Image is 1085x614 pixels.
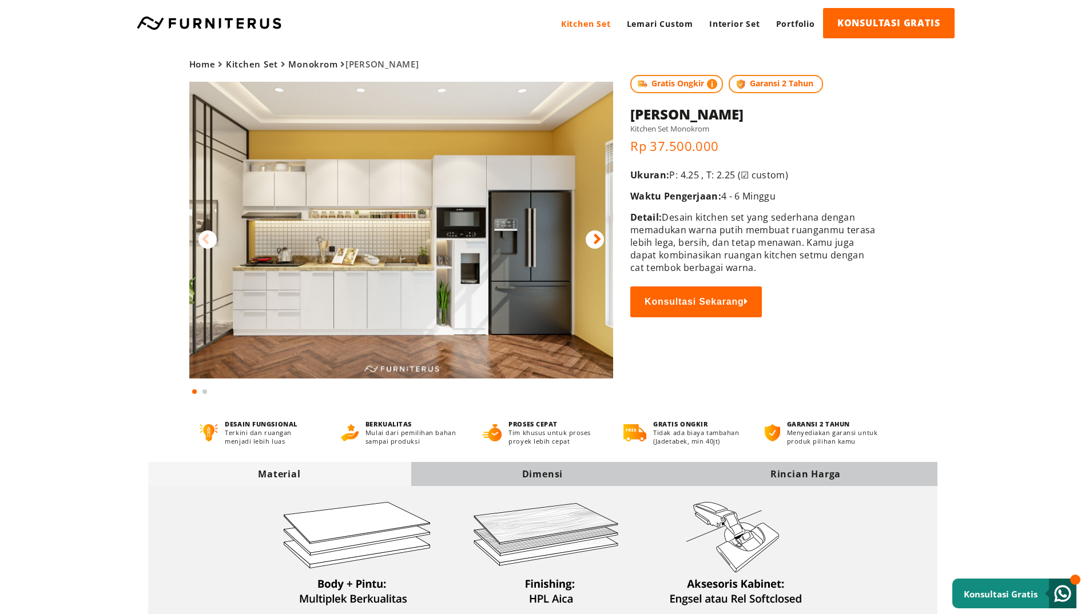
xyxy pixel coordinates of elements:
[189,82,614,378] img: Tampilan Utama Andres Kitchen Set Monokrom by Furniterus
[653,428,744,445] p: Tidak ada biaya tambahan (Jadetabek, min 40jt)
[365,428,461,445] p: Mulai dari pemilihan bahan sampai produksi
[225,428,319,445] p: Terkini dan ruangan menjadi lebih luas
[630,75,723,93] span: Gratis Ongkir
[288,58,337,70] a: Monokrom
[623,424,646,441] img: gratis-ongkir.png
[619,8,701,39] a: Lemari Custom
[952,579,1076,608] a: Konsultasi Gratis
[964,588,1038,600] small: Konsultasi Gratis
[729,75,823,93] span: Garansi 2 Tahun
[365,420,461,428] h4: BERKUALITAS
[189,58,419,70] span: [PERSON_NAME]
[508,420,602,428] h4: PROSES CEPAT
[341,424,359,441] img: berkualitas.png
[189,58,216,70] a: Home
[630,190,878,202] p: 4 - 6 Minggu
[707,78,717,90] img: info-colored.png
[630,211,662,224] span: Detail:
[225,420,319,428] h4: DESAIN FUNGSIONAL
[630,137,878,154] p: Rp 37.500.000
[823,8,955,38] a: KONSULTASI GRATIS
[734,78,747,90] img: protect.png
[787,420,885,428] h4: GARANSI 2 TAHUN
[653,420,744,428] h4: GRATIS ONGKIR
[630,190,721,202] span: Waktu Pengerjaan:
[553,8,619,39] a: Kitchen Set
[148,468,411,480] div: Material
[630,169,878,181] p: P: 4.25 , T: 2.25 (☑ custom)
[200,424,218,441] img: desain-fungsional.png
[787,428,885,445] p: Menyediakan garansi untuk produk pilihan kamu
[226,58,278,70] a: Kitchen Set
[630,105,878,123] h1: [PERSON_NAME]
[636,78,649,90] img: shipping.jpg
[630,169,669,181] span: Ukuran:
[701,8,768,39] a: Interior Set
[630,211,878,274] p: Desain kitchen set yang sederhana dengan memadukan warna putih membuat ruanganmu terasa lebih leg...
[630,286,762,317] button: Konsultasi Sekarang
[508,428,602,445] p: Tim khusus untuk proses proyek lebih cepat
[674,468,937,480] div: Rincian Harga
[765,424,780,441] img: bergaransi.png
[482,424,502,441] img: proses-cepat.png
[411,468,674,480] div: Dimensi
[768,8,823,39] a: Portfolio
[630,123,878,134] h5: Kitchen Set Monokrom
